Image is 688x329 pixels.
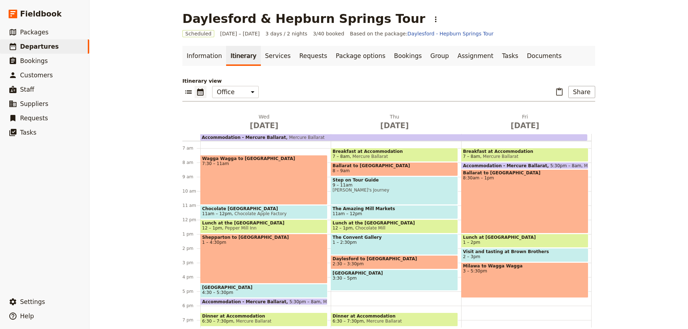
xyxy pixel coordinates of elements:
span: 12 – 1pm [202,226,222,231]
span: [DATE] [334,120,455,131]
div: [GEOGRAPHIC_DATA]3:30 – 5pm [331,270,458,291]
span: Help [20,313,34,320]
span: Mercure Ballarat [364,319,402,324]
span: Settings [20,298,45,305]
span: Dinner at Accommodation [202,314,326,319]
span: Lunch at the [GEOGRAPHIC_DATA] [333,221,456,226]
span: [GEOGRAPHIC_DATA] [333,271,456,276]
div: Accommodation - Mercure Ballarat5:30pm – 8amMercure Ballarat [200,298,328,305]
span: 8 – 9am [333,168,350,173]
div: 7 pm [182,317,200,323]
span: Mercure Ballarat [581,163,620,168]
div: 12 pm [182,217,200,223]
span: 3 days / 2 nights [266,30,307,37]
span: Packages [20,29,48,36]
div: 7 am [182,145,200,151]
span: 9 – 11am [333,183,456,188]
div: 2 pm [182,246,200,251]
div: 10 am [182,188,200,194]
span: Shepparton to [GEOGRAPHIC_DATA] [202,235,326,240]
div: 6 pm [182,303,200,309]
div: Chocolate [GEOGRAPHIC_DATA]11am – 12pmChocolate Apple Factory [200,205,328,219]
span: 7:30 – 11am [202,161,326,166]
span: Accommodation - Mercure Ballarat [463,163,550,168]
div: Step on Tour Guide9 – 11am[PERSON_NAME]'s Journey [331,176,458,205]
span: Staff [20,86,34,93]
span: Visit and tasting at Brown Brothers [463,249,587,254]
span: [GEOGRAPHIC_DATA] [202,285,326,290]
span: The Amazing Mill Markets [333,206,456,211]
span: Accommodation - Mercure Ballarat [202,299,290,304]
a: Assignment [453,46,498,66]
a: Daylesford - Hepburn Springs Tour [407,31,493,37]
div: Dinner at Accommodation6:30 – 7:30pmMercure Ballarat [200,313,328,326]
span: Chocolate [GEOGRAPHIC_DATA] [202,206,326,211]
h2: Wed [203,113,325,131]
div: 8 am [182,160,200,165]
div: Lunch at the [GEOGRAPHIC_DATA]12 – 1pmChocolate Mill [331,219,458,233]
a: Information [182,46,226,66]
span: 8:30am – 1pm [463,175,587,180]
span: 3:30 – 5pm [333,276,456,281]
span: 11am – 12pm [333,211,362,216]
div: Lunch at [GEOGRAPHIC_DATA]1 – 2pm [461,234,588,248]
span: Step on Tour Guide [333,178,456,183]
span: Mercure Ballarat [480,154,519,159]
span: Breakfast at Accommodation [333,149,456,154]
span: Bookings [20,57,48,64]
a: Tasks [498,46,523,66]
span: Breakfast at Accommodation [463,149,587,154]
span: Ballarat to [GEOGRAPHIC_DATA] [333,163,456,168]
a: Package options [331,46,390,66]
span: 6:30 – 7:30pm [202,319,233,324]
span: Mercure Ballarat [320,299,359,304]
p: Itinerary view [182,77,595,84]
a: Bookings [390,46,426,66]
span: Ballarat to [GEOGRAPHIC_DATA] [463,170,587,175]
a: Requests [295,46,331,66]
div: Accommodation - Mercure BallaratMercure Ballarat [200,134,587,141]
span: 3 – 5:30pm [463,268,587,274]
span: 5:30pm – 8am [290,299,321,304]
span: Chocolate Mill [353,226,386,231]
button: Paste itinerary item [553,86,565,98]
div: Ballarat to [GEOGRAPHIC_DATA]8 – 9am [331,162,458,176]
div: 3 pm [182,260,200,266]
span: Lunch at [GEOGRAPHIC_DATA] [463,235,587,240]
span: Pepper Mill Inn [222,226,257,231]
button: Thu [DATE] [331,113,461,134]
span: Dinner at Accommodation [333,314,456,319]
div: Visit and tasting at Brown Brothers2 – 3pm [461,248,588,262]
div: 4 pm [182,274,200,280]
button: Wed [DATE] [200,113,331,134]
span: 7 – 8am [333,154,350,159]
span: Lunch at the [GEOGRAPHIC_DATA] [202,221,326,226]
button: Actions [430,13,442,25]
div: Milawa to Wagga Wagga3 – 5:30pm [461,262,588,298]
div: Dinner at Accommodation6:30 – 7:30pmMercure Ballarat [331,313,458,326]
span: Mercure Ballarat [233,319,272,324]
span: [DATE] [464,120,586,131]
span: [PERSON_NAME]'s Journey [333,188,456,193]
span: 1 – 2pm [463,240,480,245]
button: Share [568,86,595,98]
span: 2 – 3pm [463,254,480,259]
span: 5:30pm – 8am [550,163,582,168]
span: 1 – 2:30pm [333,240,456,245]
div: 5 pm [182,289,200,294]
div: 1 pm [182,231,200,237]
span: 11am – 12pm [202,211,232,216]
a: Group [426,46,453,66]
div: Breakfast at Accommodation7 – 8amMercure Ballarat [331,148,458,162]
div: The Convent Gallery1 – 2:30pm [331,234,458,255]
span: Tasks [20,129,37,136]
span: 2:30 – 3:30pm [333,261,364,266]
div: [GEOGRAPHIC_DATA]4:30 – 5:30pm [200,284,328,298]
span: Customers [20,72,53,79]
span: Accommodation - Mercure Ballarat [202,135,286,140]
button: List view [182,86,195,98]
div: 11 am [182,203,200,208]
span: [DATE] – [DATE] [220,30,260,37]
div: Shepparton to [GEOGRAPHIC_DATA]1 – 4:30pm [200,234,328,284]
div: Wagga Wagga to [GEOGRAPHIC_DATA]7:30 – 11am [200,155,328,205]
